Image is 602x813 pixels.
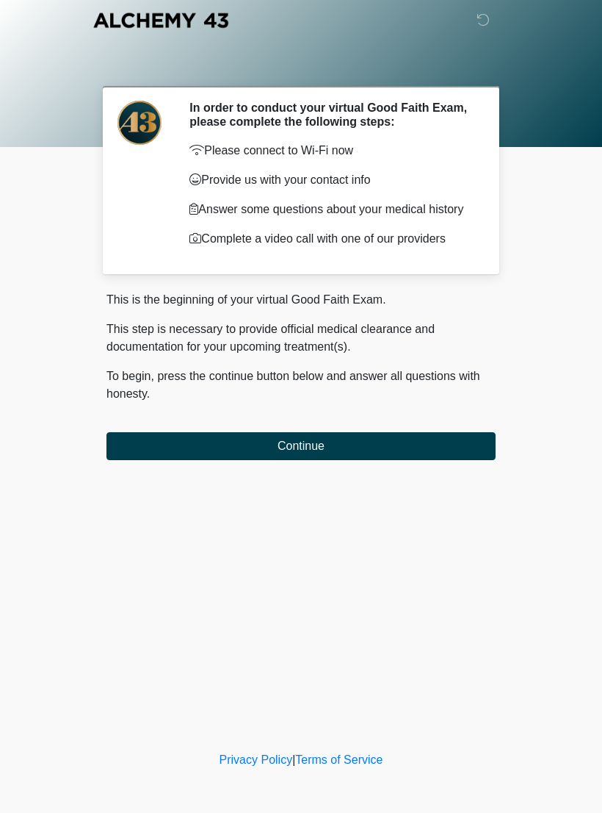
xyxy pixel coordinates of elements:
[117,101,162,145] img: Agent Avatar
[106,291,496,309] p: This is the beginning of your virtual Good Faith Exam.
[189,142,474,160] p: Please connect to Wi-Fi now
[106,432,496,460] button: Continue
[189,230,474,248] p: Complete a video call with one of our providers
[295,753,382,766] a: Terms of Service
[95,53,507,80] h1: ‎ ‎ ‎ ‎
[106,320,496,356] p: This step is necessary to provide official medical clearance and documentation for your upcoming ...
[189,201,474,218] p: Answer some questions about your medical history
[189,101,474,129] h2: In order to conduct your virtual Good Faith Exam, please complete the following steps:
[292,753,295,766] a: |
[189,171,474,189] p: Provide us with your contact info
[92,11,230,29] img: Alchemy 43 Logo
[106,368,496,403] p: To begin, press the continue button below and answer all questions with honesty.
[220,753,293,766] a: Privacy Policy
